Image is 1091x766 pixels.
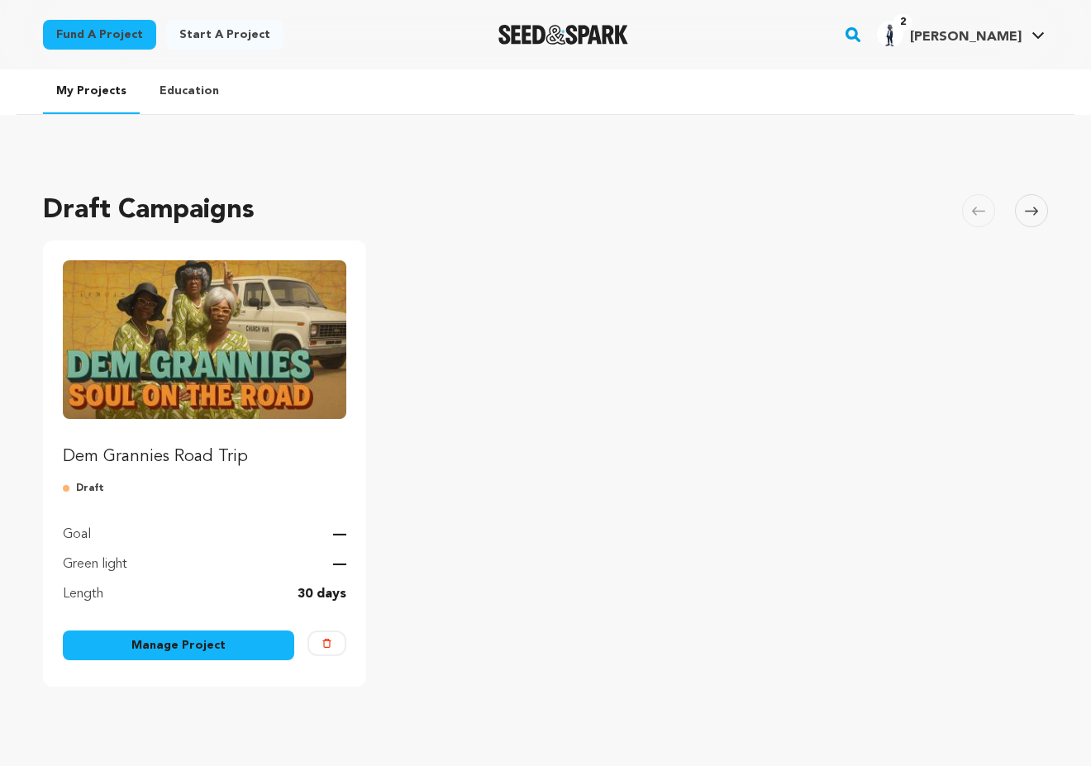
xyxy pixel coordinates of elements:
img: Seed&Spark Logo Dark Mode [498,25,628,45]
p: Dem Grannies Road Trip [63,445,346,469]
p: — [333,525,346,545]
img: trash-empty.svg [322,639,331,648]
h2: Draft Campaigns [43,191,255,231]
p: Green light [63,554,127,574]
img: ef69c119e341e20f.jpg [877,21,903,47]
a: My Projects [43,69,140,114]
p: Length [63,584,103,604]
p: 30 days [298,584,346,604]
span: [PERSON_NAME] [910,31,1022,44]
a: Sidney J.'s Profile [874,17,1048,47]
p: — [333,554,346,574]
p: Goal [63,525,91,545]
a: Seed&Spark Homepage [498,25,628,45]
a: Fund Dem Grannies Road Trip [63,260,346,469]
img: submitted-for-review.svg [63,482,76,495]
p: Draft [63,482,346,495]
a: Start a project [166,20,283,50]
span: Sidney J.'s Profile [874,17,1048,52]
a: Fund a project [43,20,156,50]
div: Sidney J.'s Profile [877,21,1022,47]
a: Education [146,69,232,112]
a: Manage Project [63,630,294,660]
span: 2 [893,14,912,31]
